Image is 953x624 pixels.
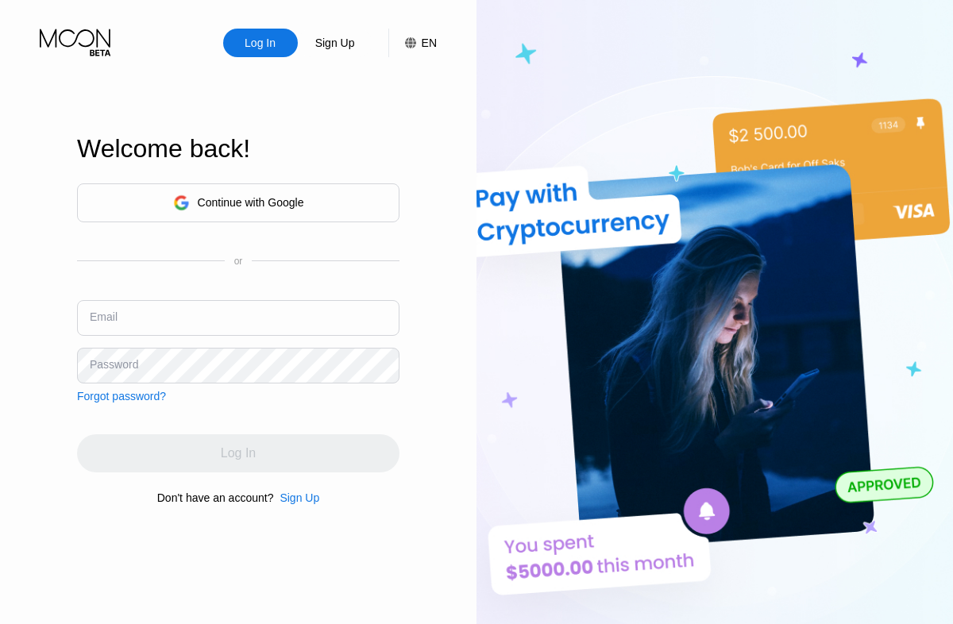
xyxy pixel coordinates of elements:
div: Don't have an account? [157,491,274,504]
div: Sign Up [298,29,372,57]
div: Log In [243,35,277,51]
div: Welcome back! [77,134,399,164]
div: Sign Up [314,35,357,51]
div: Sign Up [273,491,319,504]
div: EN [422,37,437,49]
div: EN [388,29,437,57]
div: Forgot password? [77,390,166,403]
div: or [234,256,243,267]
div: Continue with Google [77,183,399,222]
div: Email [90,310,118,323]
div: Password [90,358,138,371]
div: Log In [223,29,298,57]
div: Sign Up [280,491,319,504]
div: Continue with Google [198,196,304,209]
